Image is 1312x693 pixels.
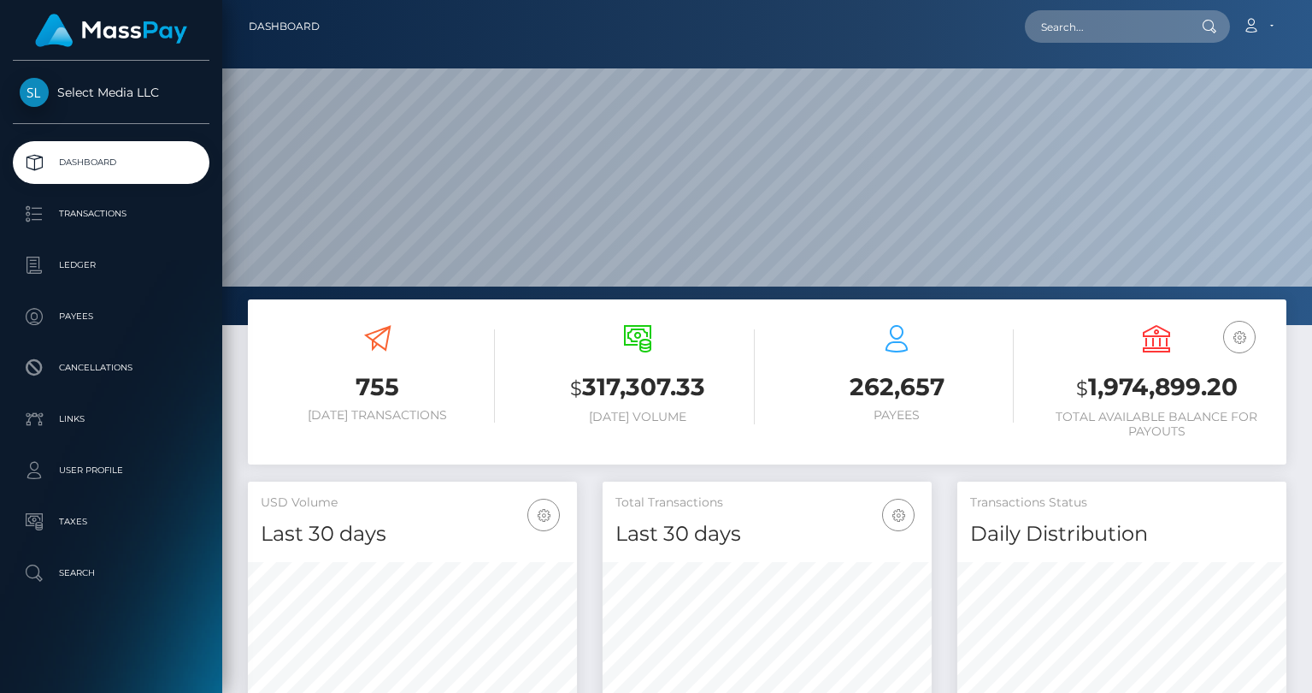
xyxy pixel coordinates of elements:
[13,192,209,235] a: Transactions
[1076,376,1088,400] small: $
[615,519,919,549] h4: Last 30 days
[261,519,564,549] h4: Last 30 days
[13,346,209,389] a: Cancellations
[780,370,1015,404] h3: 262,657
[13,398,209,441] a: Links
[521,410,755,424] h6: [DATE] Volume
[970,519,1274,549] h4: Daily Distribution
[13,449,209,492] a: User Profile
[20,304,203,329] p: Payees
[13,295,209,338] a: Payees
[13,500,209,543] a: Taxes
[970,495,1274,512] h5: Transactions Status
[13,85,209,100] span: Select Media LLC
[261,408,495,423] h6: [DATE] Transactions
[1039,410,1274,439] h6: Total Available Balance for Payouts
[13,552,209,595] a: Search
[20,406,203,432] p: Links
[20,150,203,175] p: Dashboard
[20,560,203,586] p: Search
[20,509,203,535] p: Taxes
[1025,10,1186,43] input: Search...
[13,244,209,287] a: Ledger
[35,14,187,47] img: MassPay Logo
[13,141,209,184] a: Dashboard
[261,370,495,404] h3: 755
[20,458,203,483] p: User Profile
[261,495,564,512] h5: USD Volume
[20,355,203,381] p: Cancellations
[780,408,1015,423] h6: Payees
[521,370,755,406] h3: 317,307.33
[249,9,320,44] a: Dashboard
[20,201,203,227] p: Transactions
[20,78,49,107] img: Select Media LLC
[570,376,582,400] small: $
[615,495,919,512] h5: Total Transactions
[20,252,203,278] p: Ledger
[1039,370,1274,406] h3: 1,974,899.20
